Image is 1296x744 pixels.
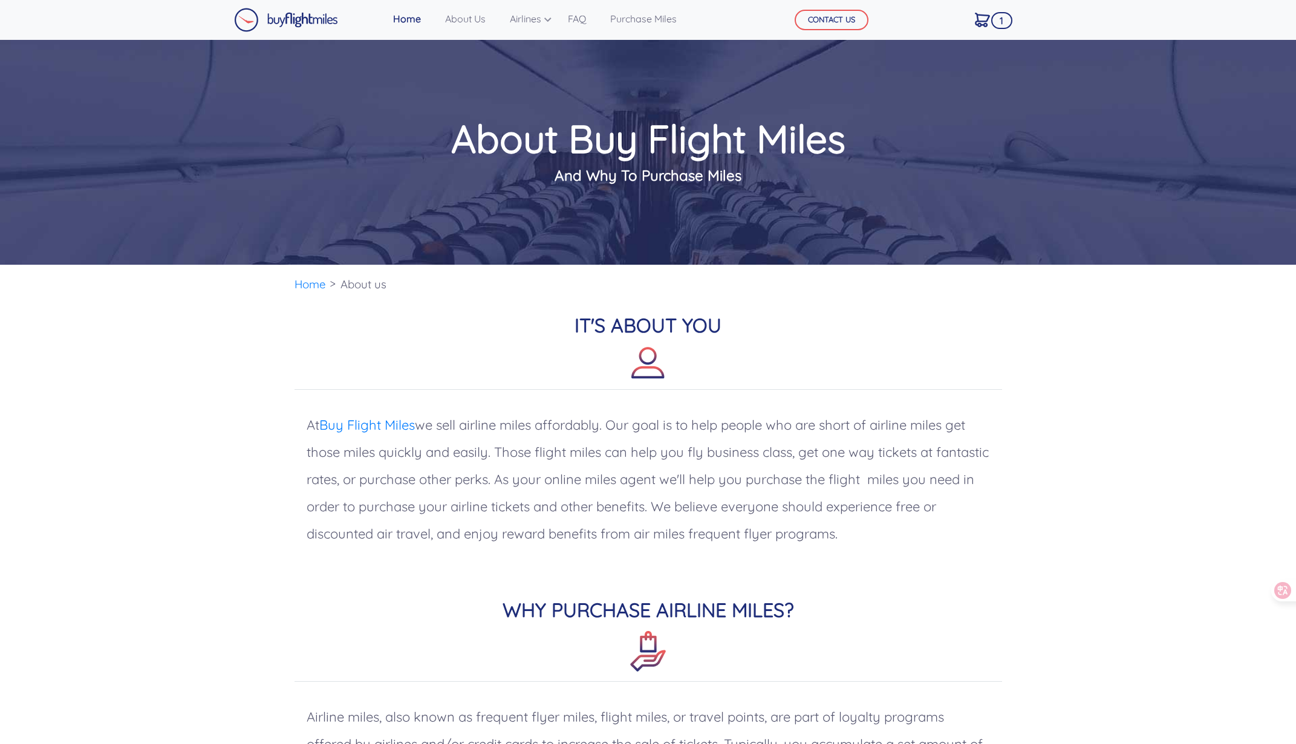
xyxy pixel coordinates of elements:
a: Home [388,7,426,31]
img: Buy Flight Miles Logo [234,8,338,32]
img: Cart [975,13,990,27]
img: about-icon [628,631,668,671]
img: about-icon [631,346,665,380]
span: 1 [991,12,1012,29]
li: About us [334,265,392,304]
a: Buy Flight Miles Logo [234,5,338,35]
a: Purchase Miles [605,7,682,31]
a: Home [295,277,326,291]
a: FAQ [563,7,591,31]
button: CONTACT US [795,10,868,30]
a: About Us [440,7,490,31]
p: At we sell airline miles affordably. Our goal is to help people who are short of airline miles ge... [295,399,1002,560]
a: Buy Flight Miles [319,416,415,433]
a: 1 [970,7,995,32]
h2: IT'S ABOUT YOU [295,314,1002,390]
a: Airlines [505,7,549,31]
h2: WHY PURCHASE AIRLINE MILES? [295,598,1002,682]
